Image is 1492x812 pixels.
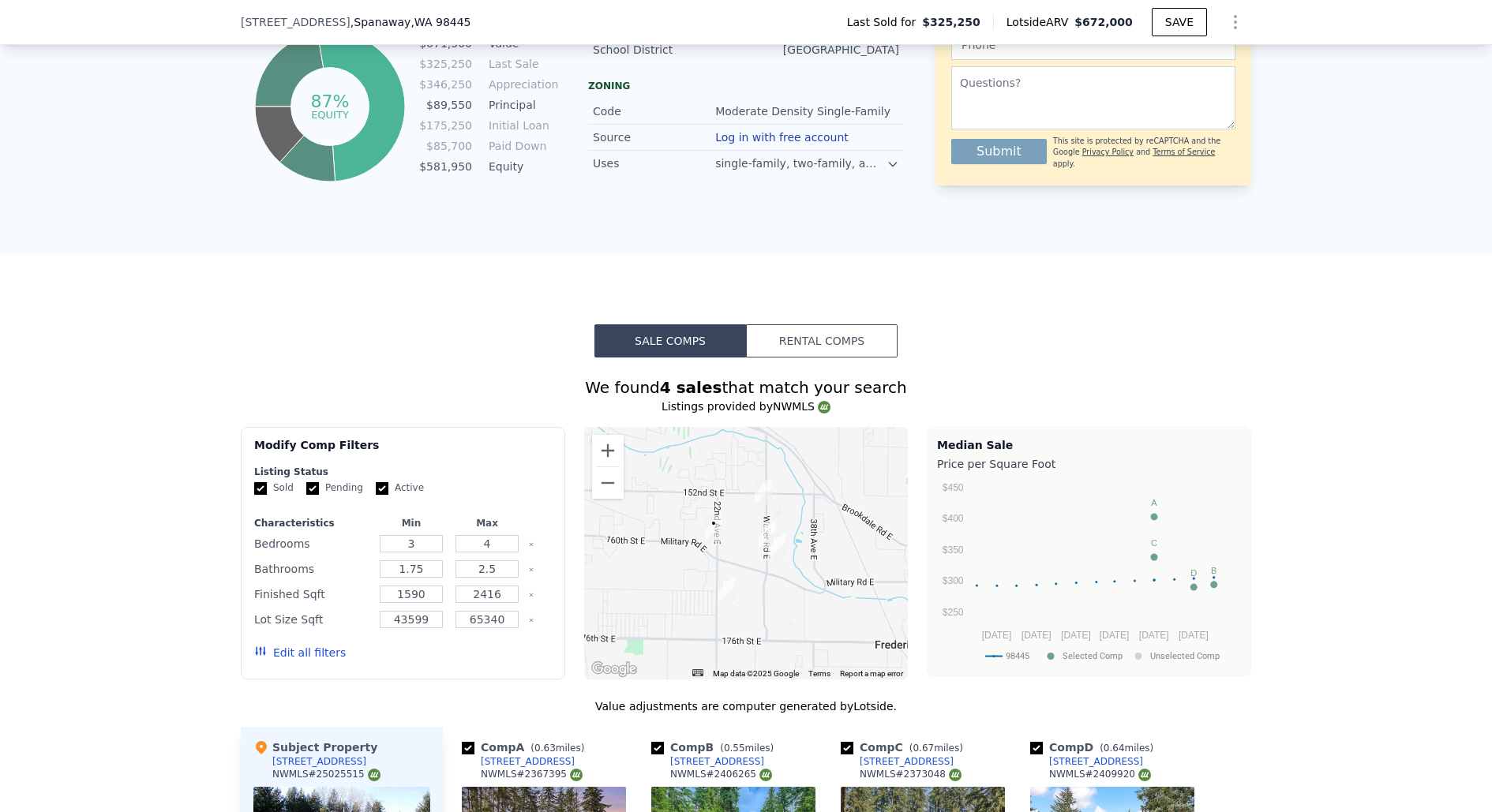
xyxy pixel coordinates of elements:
div: Comp C [841,739,969,755]
img: NWMLS Logo [368,769,380,781]
img: NWMLS Logo [759,769,772,781]
div: School District [593,42,746,58]
a: Report a map error [840,669,903,678]
img: Google [588,659,640,679]
div: Bathrooms [254,558,370,580]
td: Equity [485,158,557,175]
text: $450 [943,482,964,493]
div: We found that match your search [241,376,1251,399]
div: Uses [593,155,715,171]
text: $250 [943,607,964,618]
a: Terms [808,669,830,678]
div: 2914 153rd Street Ct E [755,479,772,506]
td: $581,950 [418,158,473,175]
label: Active [376,481,424,495]
div: single-family, two-family, and civic uses [715,155,887,171]
div: [STREET_ADDRESS] [1049,755,1143,768]
div: Characteristics [254,517,370,529]
button: Submit [951,139,1047,164]
img: NWMLS Logo [818,401,830,413]
div: 2315 170th St E [718,577,735,604]
div: Comp B [651,739,780,755]
span: 0.55 [724,743,745,754]
button: Zoom in [592,435,624,466]
span: $325,250 [922,14,980,30]
div: Min [377,517,446,529]
span: , Spanaway [351,14,471,30]
div: Code [593,103,715,119]
input: Sold [254,482,267,495]
div: 3123 163rd St E [768,533,785,560]
text: B [1211,566,1216,575]
text: $400 [943,513,964,524]
text: $300 [943,575,964,586]
td: Principal [485,96,557,114]
button: Zoom out [592,467,624,499]
img: NWMLS Logo [570,769,583,781]
div: Max [452,517,522,529]
div: NWMLS # 2373048 [860,768,962,781]
text: C [1151,538,1157,548]
span: Last Sold for [847,14,923,30]
div: This site is protected by reCAPTCHA and the Google and apply. [1053,136,1235,170]
a: [STREET_ADDRESS] [462,755,575,768]
div: Bedrooms [254,533,370,555]
text: [DATE] [1061,630,1091,641]
tspan: equity [311,108,349,120]
div: 3001 161st St E [759,522,776,548]
div: Modify Comp Filters [254,437,552,466]
span: [STREET_ADDRESS] [241,14,351,30]
span: Map data ©2025 Google [713,669,799,678]
a: [STREET_ADDRESS] [651,755,764,768]
div: Listings provided by NWMLS [241,399,1251,414]
button: Sale Comps [594,324,746,357]
a: [STREET_ADDRESS] [841,755,954,768]
span: ( miles) [524,743,590,754]
div: [STREET_ADDRESS] [272,755,366,768]
button: Edit all filters [254,645,346,660]
button: Show Options [1220,6,1251,38]
div: Finished Sqft [254,583,370,605]
a: Open this area in Google Maps (opens a new window) [588,659,640,679]
div: Value adjustments are computer generated by Lotside . [241,698,1251,714]
text: Selected Comp [1063,651,1123,661]
a: [STREET_ADDRESS] [1030,755,1143,768]
a: Terms of Service [1153,148,1215,156]
text: Unselected Comp [1150,651,1220,661]
div: NWMLS # 2409920 [1049,768,1151,781]
text: [DATE] [1179,630,1209,641]
label: Pending [306,481,363,495]
span: $672,000 [1074,16,1133,28]
td: Paid Down [485,137,557,155]
button: Clear [528,541,534,548]
div: Median Sale [937,437,1241,453]
button: SAVE [1152,8,1207,36]
label: Sold [254,481,294,495]
span: 0.64 [1104,743,1125,754]
div: Zoning [588,80,904,92]
a: Privacy Policy [1082,148,1134,156]
div: Comp A [462,739,590,755]
text: [DATE] [1022,630,1052,641]
img: NWMLS Logo [949,769,962,781]
td: $325,250 [418,55,473,73]
td: Initial Loan [485,117,557,134]
div: Listing Status [254,466,552,478]
svg: A chart. [937,475,1241,672]
img: NWMLS Logo [1138,769,1151,781]
span: ( miles) [903,743,969,754]
span: ( miles) [1093,743,1160,754]
text: [DATE] [982,630,1012,641]
td: $85,700 [418,137,473,155]
text: A [1151,498,1157,507]
button: Log in with free account [715,131,849,144]
div: [STREET_ADDRESS] [670,755,764,768]
div: 15926 22nd Ave E [705,515,722,542]
button: Clear [528,567,534,573]
div: Moderate Density Single-Family [715,103,894,119]
div: [STREET_ADDRESS] [860,755,954,768]
td: Appreciation [485,76,557,93]
tspan: 87% [310,92,349,111]
text: [DATE] [1139,630,1169,641]
div: Subject Property [253,739,377,755]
